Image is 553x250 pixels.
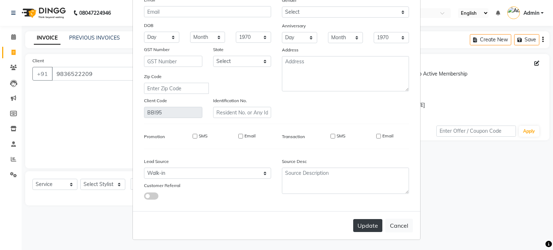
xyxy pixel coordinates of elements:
label: Transaction [282,133,305,140]
label: SMS [337,133,345,139]
label: Client Code [144,97,167,104]
label: Identification No. [213,97,247,104]
label: Source Desc [282,158,307,165]
label: State [213,46,224,53]
input: Enter Zip Code [144,83,209,94]
label: Customer Referral [144,182,180,189]
button: Cancel [385,219,413,232]
label: SMS [199,133,207,139]
label: Lead Source [144,158,169,165]
label: GST Number [144,46,170,53]
label: DOB [144,22,153,29]
input: Email [144,6,271,17]
label: Email [382,133,394,139]
input: Resident No. or Any Id [213,107,271,118]
label: Address [282,47,298,53]
label: Anniversary [282,23,306,29]
label: Promotion [144,133,165,140]
label: Zip Code [144,73,162,80]
input: GST Number [144,56,202,67]
button: Update [353,219,382,232]
input: Client Code [144,107,202,118]
label: Email [244,133,256,139]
